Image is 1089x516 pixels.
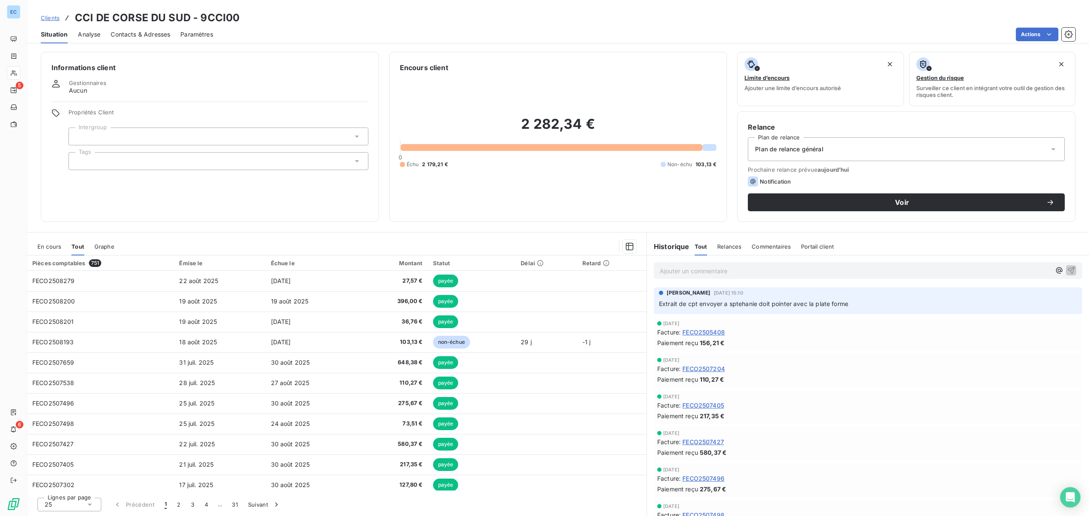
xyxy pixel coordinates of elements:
button: Suivant [243,496,286,513]
span: payée [433,377,459,389]
span: Paiement reçu [657,375,698,384]
input: Ajouter une valeur [76,133,83,140]
div: Émise le [179,260,260,267]
div: Pièces comptables [32,259,169,267]
span: [PERSON_NAME] [667,289,710,297]
span: FECO2507302 [32,481,75,488]
span: 25 juil. 2025 [179,400,214,407]
span: FECO2508193 [32,338,74,346]
span: Situation [41,30,68,39]
span: 36,76 € [362,318,423,326]
span: payée [433,458,459,471]
span: FECO2507405 [32,461,74,468]
span: 27 août 2025 [271,379,310,386]
span: 22 juil. 2025 [179,440,215,448]
span: 1 [165,500,167,509]
span: FECO2507427 [682,437,724,446]
span: Tout [695,243,707,250]
span: 29 j [521,338,532,346]
div: Délai [521,260,572,267]
span: 110,27 € [700,375,724,384]
span: 103,13 € [362,338,423,346]
span: 275,67 € [700,485,726,493]
span: 0 [399,154,402,161]
span: Plan de relance général [755,145,823,153]
div: Retard [582,260,641,267]
span: 30 août 2025 [271,461,310,468]
span: 19 août 2025 [179,298,217,305]
span: 30 août 2025 [271,481,310,488]
span: FECO2507538 [32,379,74,386]
h6: Historique [647,241,690,252]
input: Ajouter une valeur [76,157,83,165]
span: FECO2507204 [682,364,725,373]
span: 103,13 € [696,161,716,168]
div: Open Intercom Messenger [1060,487,1080,507]
span: 18 août 2025 [179,338,217,346]
button: 31 [227,496,243,513]
span: -1 j [582,338,591,346]
span: 217,35 € [362,460,423,469]
span: Non-échu [667,161,692,168]
span: FECO2508200 [32,298,75,305]
span: 156,21 € [700,338,724,347]
h3: CCI DE CORSE DU SUD - 9CCI00 [75,10,239,26]
span: Facture : [657,364,681,373]
span: Contacts & Adresses [111,30,170,39]
button: Actions [1016,28,1058,41]
span: 648,38 € [362,358,423,367]
span: payée [433,315,459,328]
span: 396,00 € [362,297,423,306]
span: [DATE] [271,338,291,346]
span: 19 août 2025 [271,298,309,305]
span: aujourd’hui [818,166,850,173]
span: Paiement reçu [657,338,698,347]
span: 6 [16,421,23,428]
span: Voir [758,199,1046,206]
span: FECO2508279 [32,277,75,284]
span: Limite d’encours [744,74,790,81]
h6: Informations client [51,62,368,73]
span: Paiement reçu [657,485,698,493]
span: payée [433,479,459,491]
span: Paiement reçu [657,448,698,457]
span: 2 179,21 € [422,161,448,168]
span: Gestion du risque [916,74,964,81]
span: Commentaires [752,243,791,250]
span: FECO2507496 [32,400,74,407]
span: 25 juil. 2025 [179,420,214,427]
span: 27,57 € [362,277,423,285]
span: payée [433,275,459,287]
span: Facture : [657,401,681,410]
span: 19 août 2025 [179,318,217,325]
span: 30 août 2025 [271,359,310,366]
span: FECO2507498 [32,420,74,427]
img: Logo LeanPay [7,497,20,511]
span: non-échue [433,336,470,349]
span: FECO2507427 [32,440,74,448]
span: 17 juil. 2025 [179,481,213,488]
span: FECO2507496 [682,474,724,483]
span: 580,37 € [700,448,727,457]
span: payée [433,397,459,410]
span: Portail client [801,243,834,250]
span: [DATE] [271,277,291,284]
span: 21 juil. 2025 [179,461,214,468]
span: [DATE] [663,357,679,363]
span: 110,27 € [362,379,423,387]
span: payée [433,417,459,430]
span: Analyse [78,30,100,39]
button: Voir [748,193,1065,211]
span: Paiement reçu [657,411,698,420]
span: Propriétés Client [68,109,368,121]
button: Précédent [108,496,160,513]
span: … [213,498,227,511]
span: 127,80 € [362,481,423,489]
span: [DATE] [663,394,679,399]
span: [DATE] [663,431,679,436]
span: 751 [89,259,101,267]
span: 217,35 € [700,411,724,420]
span: [DATE] 15:10 [714,290,743,295]
span: 25 [45,500,52,509]
span: [DATE] [271,318,291,325]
